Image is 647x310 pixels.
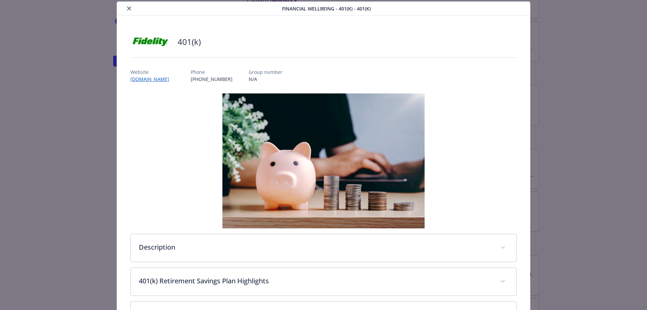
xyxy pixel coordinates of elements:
p: Phone [191,68,233,76]
span: Financial Wellbeing - 401(k) - 401(k) [282,5,371,12]
div: Description [131,234,517,262]
h2: 401(k) [178,36,201,48]
button: close [125,4,133,12]
img: banner [222,93,425,228]
a: [DOMAIN_NAME] [130,76,175,82]
p: Description [139,242,492,252]
img: Fidelity Investments [130,32,171,52]
div: 401(k) Retirement Savings Plan Highlights [131,268,517,295]
p: N/A [249,76,282,83]
p: Website [130,68,175,76]
p: [PHONE_NUMBER] [191,76,233,83]
p: 401(k) Retirement Savings Plan Highlights [139,276,492,286]
p: Group number [249,68,282,76]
